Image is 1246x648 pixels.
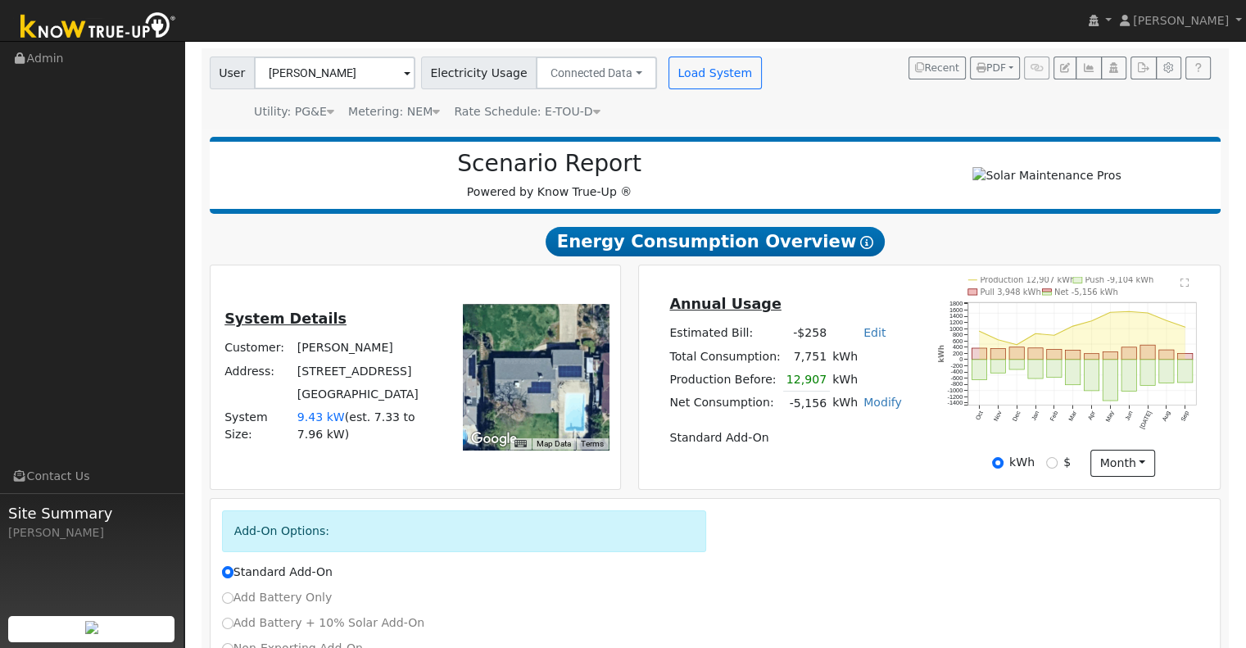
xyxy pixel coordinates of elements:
[8,524,175,542] div: [PERSON_NAME]
[222,618,233,629] input: Add Battery + 10% Solar Add-On
[953,331,963,338] text: 800
[860,236,873,249] i: Show Help
[1180,410,1191,423] text: Sep
[951,380,963,387] text: -800
[294,383,440,406] td: [GEOGRAPHIC_DATA]
[951,362,963,369] text: -200
[863,396,902,409] a: Modify
[1121,360,1136,392] rect: onclick=""
[1009,454,1035,471] label: kWh
[667,392,783,415] td: Net Consumption:
[1086,410,1097,422] text: Apr
[467,428,521,450] a: Open this area in Google Maps (opens a new window)
[1063,454,1071,471] label: $
[294,406,440,446] td: System Size
[953,338,963,345] text: 600
[830,345,905,368] td: kWh
[1046,457,1058,469] input: $
[1066,350,1081,360] rect: onclick=""
[949,324,963,332] text: 1000
[908,57,966,79] button: Recent
[974,410,985,421] text: Oct
[1178,354,1193,360] rect: onclick=""
[222,564,333,581] label: Standard Add-On
[1030,410,1040,422] text: Jan
[1140,345,1155,360] rect: onclick=""
[1180,278,1189,288] text: 
[254,103,334,120] div: Utility: PG&E
[951,368,963,375] text: -400
[669,296,781,312] u: Annual Usage
[222,592,233,604] input: Add Battery Only
[1103,360,1117,401] rect: onclick=""
[1090,450,1155,478] button: month
[667,427,904,450] td: Standard Add-On
[992,410,1004,423] text: Nov
[990,360,1005,373] rect: onclick=""
[948,387,963,394] text: -1000
[863,326,886,339] a: Edit
[294,337,440,360] td: [PERSON_NAME]
[222,360,295,383] td: Address:
[978,330,981,333] circle: onclick=""
[537,438,571,450] button: Map Data
[1133,14,1229,27] span: [PERSON_NAME]
[454,105,600,118] span: Alias: H2ETOUDN
[514,438,526,450] button: Keyboard shortcuts
[981,288,1041,297] text: Pull 3,948 kWh
[667,322,783,345] td: Estimated Bill:
[1028,360,1043,378] rect: onclick=""
[1035,333,1037,335] circle: onclick=""
[1085,360,1099,391] rect: onclick=""
[226,150,872,178] h2: Scenario Report
[1184,326,1186,329] circle: onclick=""
[783,322,829,345] td: -$258
[783,345,829,368] td: 7,751
[546,227,885,256] span: Energy Consumption Overview
[222,337,295,360] td: Customer:
[421,57,537,89] span: Electricity Usage
[1104,410,1116,424] text: May
[830,368,861,392] td: kWh
[581,439,604,448] a: Terms (opens in new tab)
[1047,360,1062,378] rect: onclick=""
[536,57,657,89] button: Connected Data
[1047,350,1062,360] rect: onclick=""
[953,343,963,351] text: 400
[948,393,963,401] text: -1200
[210,57,255,89] span: User
[1159,360,1174,383] rect: onclick=""
[1103,352,1117,360] rect: onclick=""
[297,410,345,424] span: 9.43 kW
[1016,343,1018,346] circle: onclick=""
[254,57,415,89] input: Select a User
[1085,275,1154,284] text: Push -9,104 kWh
[667,345,783,368] td: Total Consumption:
[294,360,440,383] td: [STREET_ADDRESS]
[830,392,861,415] td: kWh
[949,300,963,307] text: 1800
[1090,319,1093,322] circle: onclick=""
[1156,57,1181,79] button: Settings
[938,345,946,363] text: kWh
[297,410,415,441] span: est. 7.33 to 7.96 kW
[972,360,986,380] rect: onclick=""
[997,338,999,341] circle: onclick=""
[1161,410,1172,423] text: Aug
[85,621,98,634] img: retrieve
[972,348,986,360] rect: onclick=""
[1054,288,1118,297] text: Net -5,156 kWh
[1085,354,1099,360] rect: onclick=""
[668,57,762,89] button: Load System
[951,374,963,382] text: -600
[959,356,963,363] text: 0
[1011,410,1022,423] text: Dec
[222,406,295,446] td: System Size:
[1140,360,1155,386] rect: onclick=""
[1159,350,1174,360] rect: onclick=""
[1049,410,1059,422] text: Feb
[218,150,881,201] div: Powered by Know True-Up ®
[1109,311,1112,314] circle: onclick=""
[992,457,1004,469] input: kWh
[345,428,350,441] span: )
